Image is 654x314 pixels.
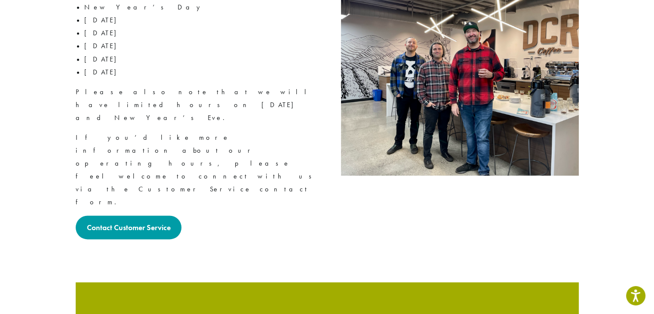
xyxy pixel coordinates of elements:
li: [DATE] [84,40,320,52]
a: Contact Customer Service [76,215,182,239]
li: New Year’s Day [84,1,320,14]
p: If you’d like more information about our operating hours, please feel welcome to connect with us ... [76,131,320,209]
strong: Contact Customer Service [86,222,170,232]
li: [DATE] [84,14,320,27]
li: [DATE] [84,27,320,40]
p: Please also note that we will have limited hours on [DATE] and New Year’s Eve. [76,86,320,124]
li: [DATE] [84,66,320,79]
li: [DATE] [84,53,320,66]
